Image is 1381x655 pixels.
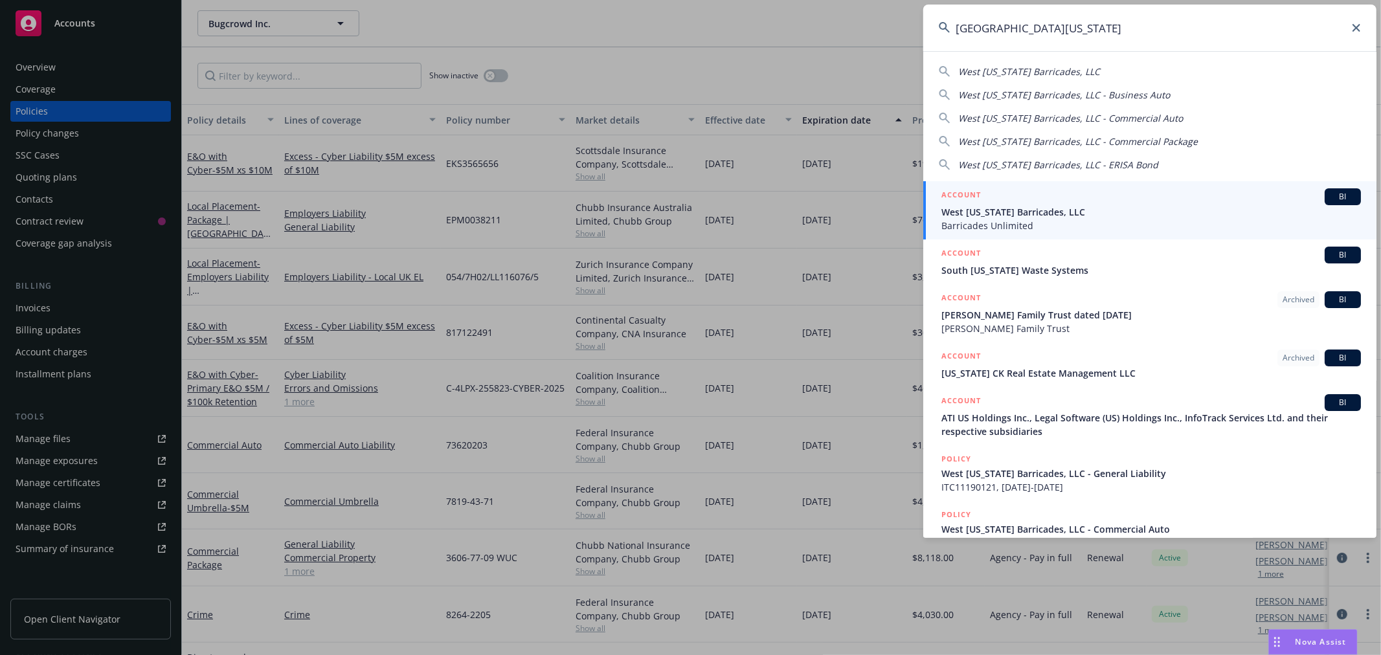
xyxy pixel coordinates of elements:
span: West [US_STATE] Barricades, LLC - Commercial Auto [958,112,1183,124]
h5: ACCOUNT [941,350,981,365]
span: Archived [1283,294,1314,305]
span: West [US_STATE] Barricades, LLC - ERISA Bond [958,159,1158,171]
span: BI [1330,191,1356,203]
a: ACCOUNTBISouth [US_STATE] Waste Systems [923,239,1376,284]
span: BI [1330,352,1356,364]
span: BAP-0741170, [DATE]-[DATE] [941,536,1361,550]
span: West [US_STATE] Barricades, LLC - Commercial Package [958,135,1198,148]
span: [US_STATE] CK Real Estate Management LLC [941,366,1361,380]
h5: POLICY [941,452,971,465]
a: ACCOUNTBIWest [US_STATE] Barricades, LLCBarricades Unlimited [923,181,1376,239]
h5: POLICY [941,508,971,521]
a: ACCOUNTArchivedBI[US_STATE] CK Real Estate Management LLC [923,342,1376,387]
span: [PERSON_NAME] Family Trust dated [DATE] [941,308,1361,322]
a: POLICYWest [US_STATE] Barricades, LLC - Commercial AutoBAP-0741170, [DATE]-[DATE] [923,501,1376,557]
span: West [US_STATE] Barricades, LLC - Commercial Auto [941,522,1361,536]
span: South [US_STATE] Waste Systems [941,263,1361,277]
span: Nova Assist [1296,636,1347,647]
a: ACCOUNTBIATI US Holdings Inc., Legal Software (US) Holdings Inc., InfoTrack Services Ltd. and the... [923,387,1376,445]
button: Nova Assist [1268,629,1358,655]
span: BI [1330,397,1356,408]
span: West [US_STATE] Barricades, LLC - General Liability [941,467,1361,480]
span: West [US_STATE] Barricades, LLC [958,65,1100,78]
h5: ACCOUNT [941,247,981,262]
div: Drag to move [1269,630,1285,654]
span: BI [1330,294,1356,305]
span: ITC11190121, [DATE]-[DATE] [941,480,1361,494]
span: BI [1330,249,1356,261]
span: [PERSON_NAME] Family Trust [941,322,1361,335]
span: West [US_STATE] Barricades, LLC - Business Auto [958,89,1170,101]
span: Archived [1283,352,1314,364]
h5: ACCOUNT [941,291,981,307]
span: Barricades Unlimited [941,219,1361,232]
a: ACCOUNTArchivedBI[PERSON_NAME] Family Trust dated [DATE][PERSON_NAME] Family Trust [923,284,1376,342]
h5: ACCOUNT [941,188,981,204]
a: POLICYWest [US_STATE] Barricades, LLC - General LiabilityITC11190121, [DATE]-[DATE] [923,445,1376,501]
h5: ACCOUNT [941,394,981,410]
input: Search... [923,5,1376,51]
span: West [US_STATE] Barricades, LLC [941,205,1361,219]
span: ATI US Holdings Inc., Legal Software (US) Holdings Inc., InfoTrack Services Ltd. and their respec... [941,411,1361,438]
